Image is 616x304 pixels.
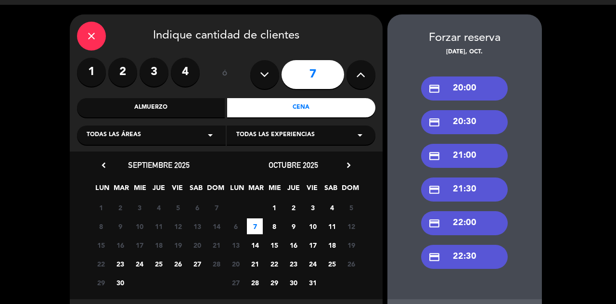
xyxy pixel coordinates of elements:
span: 29 [93,275,109,291]
span: 23 [285,256,301,272]
i: close [86,30,97,42]
span: 20 [189,237,205,253]
span: octubre 2025 [269,160,318,170]
span: 13 [228,237,244,253]
span: 15 [93,237,109,253]
span: 29 [266,275,282,291]
span: 5 [343,200,359,215]
span: 21 [247,256,263,272]
span: 10 [305,218,321,234]
span: DOM [207,182,223,198]
span: 14 [247,237,263,253]
span: 4 [324,200,340,215]
span: 22 [266,256,282,272]
span: 1 [93,200,109,215]
div: 22:30 [421,245,508,269]
div: 22:00 [421,211,508,235]
span: DOM [342,182,358,198]
span: 28 [247,275,263,291]
span: 27 [189,256,205,272]
div: ó [209,58,241,91]
span: 5 [170,200,186,215]
span: 22 [93,256,109,272]
span: MAR [248,182,264,198]
span: 30 [285,275,301,291]
span: 2 [285,200,301,215]
div: [DATE], oct. [387,48,542,57]
label: 1 [77,58,106,87]
span: Todas las experiencias [236,130,315,140]
i: chevron_left [99,160,109,170]
span: 1 [266,200,282,215]
div: Almuerzo [77,98,225,117]
span: 10 [131,218,147,234]
span: 19 [343,237,359,253]
span: 20 [228,256,244,272]
span: 11 [151,218,167,234]
span: SAB [188,182,204,198]
span: 24 [131,256,147,272]
span: VIE [169,182,185,198]
i: arrow_drop_down [354,129,366,141]
i: credit_card [428,150,440,162]
label: 4 [171,58,200,87]
span: 25 [324,256,340,272]
span: 7 [247,218,263,234]
span: 3 [305,200,321,215]
div: Cena [227,98,375,117]
span: 25 [151,256,167,272]
span: 9 [285,218,301,234]
div: 21:00 [421,144,508,168]
span: 16 [112,237,128,253]
span: Todas las áreas [87,130,141,140]
i: credit_card [428,116,440,128]
span: 23 [112,256,128,272]
span: 12 [343,218,359,234]
span: LUN [94,182,110,198]
span: JUE [285,182,301,198]
span: 4 [151,200,167,215]
span: 2 [112,200,128,215]
span: 7 [208,200,224,215]
span: 12 [170,218,186,234]
span: JUE [151,182,167,198]
span: SAB [323,182,339,198]
span: 30 [112,275,128,291]
span: 26 [170,256,186,272]
i: chevron_right [344,160,354,170]
i: credit_card [428,83,440,95]
div: Indique cantidad de clientes [77,22,375,51]
span: 6 [189,200,205,215]
i: credit_card [428,251,440,263]
span: 9 [112,218,128,234]
div: 20:00 [421,76,508,101]
span: VIE [304,182,320,198]
span: 19 [170,237,186,253]
div: 20:30 [421,110,508,134]
label: 3 [140,58,168,87]
span: 16 [285,237,301,253]
span: 21 [208,237,224,253]
span: 17 [131,237,147,253]
span: 18 [151,237,167,253]
span: 18 [324,237,340,253]
span: MIE [132,182,148,198]
span: 17 [305,237,321,253]
div: Forzar reserva [387,29,542,48]
span: 14 [208,218,224,234]
label: 2 [108,58,137,87]
i: credit_card [428,184,440,196]
span: septiembre 2025 [128,160,190,170]
span: 26 [343,256,359,272]
span: MAR [113,182,129,198]
span: 15 [266,237,282,253]
span: 28 [208,256,224,272]
span: MIE [267,182,282,198]
span: LUN [229,182,245,198]
i: credit_card [428,217,440,229]
span: 8 [93,218,109,234]
span: 8 [266,218,282,234]
i: arrow_drop_down [205,129,216,141]
span: 31 [305,275,321,291]
span: 24 [305,256,321,272]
